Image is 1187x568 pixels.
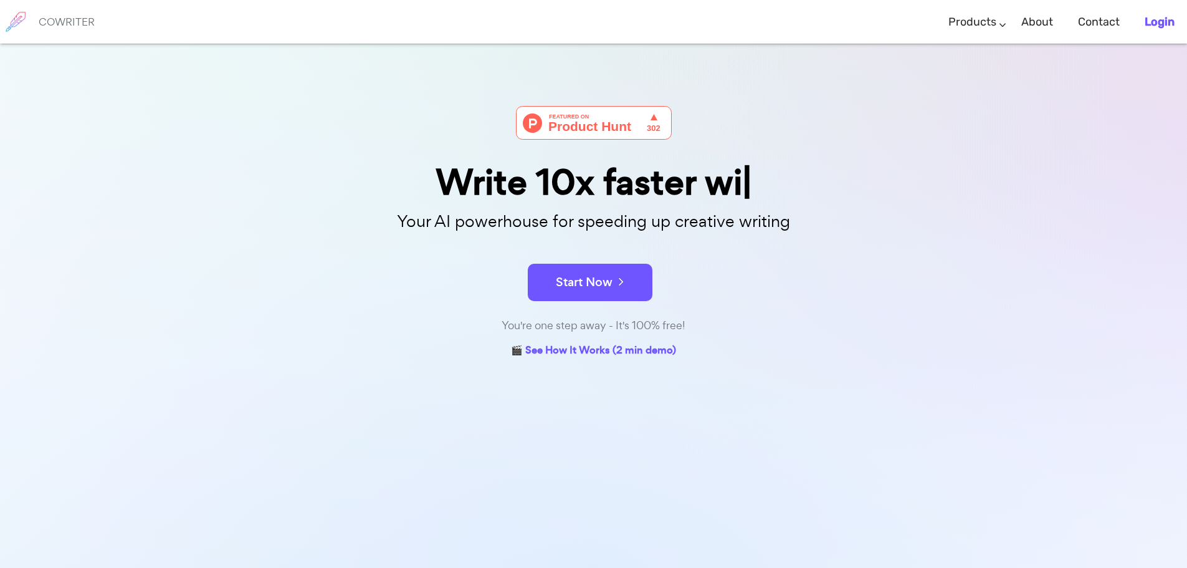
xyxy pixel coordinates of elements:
div: You're one step away - It's 100% free! [282,317,905,335]
a: 🎬 See How It Works (2 min demo) [511,342,676,361]
a: About [1021,4,1053,41]
button: Start Now [528,264,652,301]
a: Login [1145,4,1175,41]
h6: COWRITER [39,16,95,27]
b: Login [1145,15,1175,29]
a: Contact [1078,4,1120,41]
div: Write 10x faster wi [282,165,905,200]
p: Your AI powerhouse for speeding up creative writing [282,208,905,235]
a: Products [948,4,996,41]
img: Cowriter - Your AI buddy for speeding up creative writing | Product Hunt [516,106,672,140]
